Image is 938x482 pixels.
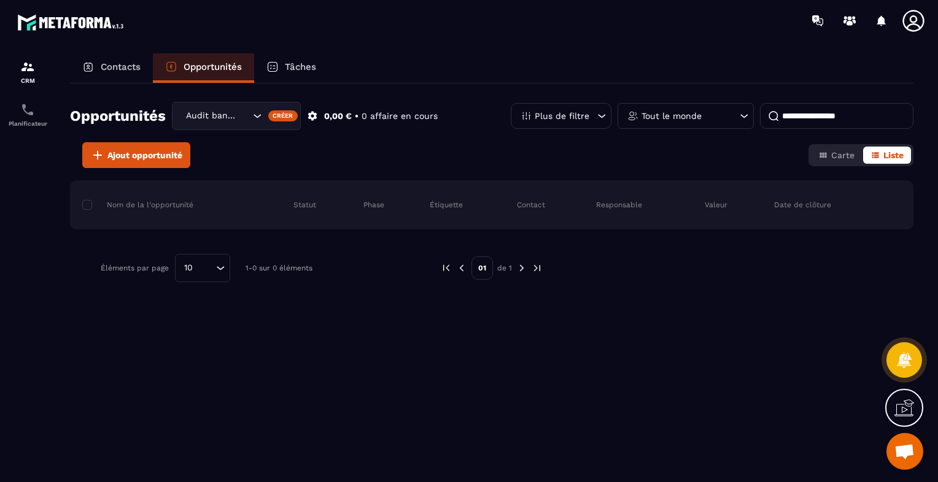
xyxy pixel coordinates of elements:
span: Carte [831,150,855,160]
p: Responsable [596,200,642,210]
span: Liste [883,150,904,160]
img: formation [20,59,35,74]
input: Search for option [197,261,213,275]
a: schedulerschedulerPlanificateur [3,93,52,136]
p: Valeur [705,200,727,210]
p: Tâches [285,61,316,72]
p: Date de clôture [774,200,831,210]
img: logo [17,11,128,34]
p: Nom de la l'opportunité [82,200,193,210]
img: next [532,262,543,274]
p: Phase [363,200,384,210]
div: Ouvrir le chat [886,433,923,470]
div: Search for option [175,254,230,282]
button: Ajout opportunité [82,142,190,168]
p: Planificateur [3,120,52,127]
button: Liste [863,147,911,164]
p: de 1 [497,263,512,273]
p: Opportunités [184,61,242,72]
p: 0 affaire en cours [362,110,438,122]
input: Search for option [238,109,250,123]
a: Contacts [70,53,153,83]
p: 0,00 € [324,110,352,122]
p: Tout le monde [641,112,702,120]
a: formationformationCRM [3,50,52,93]
a: Tâches [254,53,328,83]
p: • [355,110,359,122]
h2: Opportunités [70,104,166,128]
p: Éléments par page [101,264,169,272]
p: Statut [293,200,316,210]
button: Carte [811,147,862,164]
img: prev [456,262,467,274]
span: Audit bancaire [183,109,238,123]
span: 10 [180,261,197,275]
span: Ajout opportunité [107,149,182,161]
p: Étiquette [430,200,463,210]
p: Contacts [101,61,141,72]
p: Plus de filtre [535,112,589,120]
img: next [516,262,527,274]
p: CRM [3,77,52,84]
p: Contact [517,200,545,210]
p: 01 [471,256,493,280]
p: 1-0 sur 0 éléments [246,264,312,272]
div: Créer [268,110,298,121]
img: prev [441,262,452,274]
div: Search for option [172,102,301,130]
a: Opportunités [153,53,254,83]
img: scheduler [20,102,35,117]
